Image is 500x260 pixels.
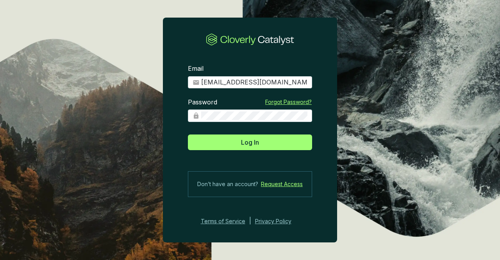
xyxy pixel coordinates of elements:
input: Email [201,78,307,87]
button: Log In [188,134,312,150]
a: Terms of Service [198,217,245,226]
span: Log In [241,138,259,147]
a: Request Access [261,179,303,189]
a: Privacy Policy [255,217,302,226]
label: Password [188,98,217,107]
input: Password [201,111,307,120]
a: Forgot Password? [265,98,312,106]
div: | [249,217,251,226]
label: Email [188,65,204,73]
span: Don’t have an account? [197,179,258,189]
